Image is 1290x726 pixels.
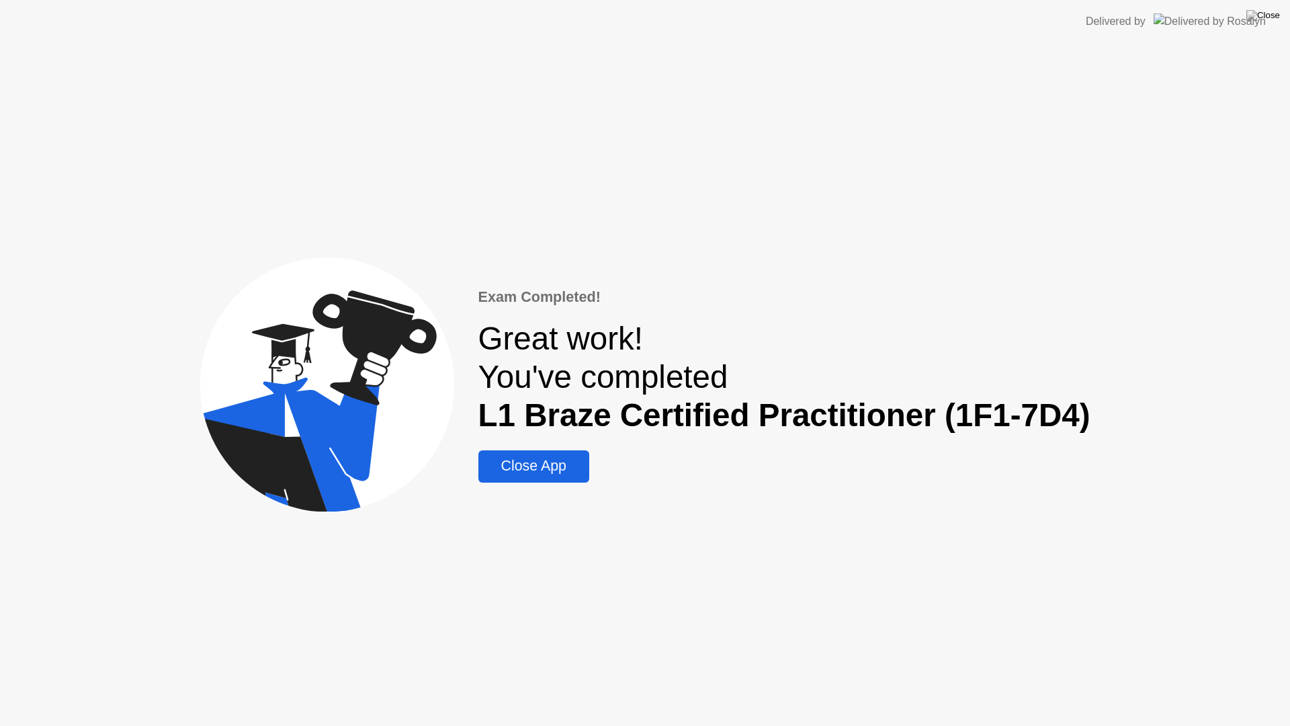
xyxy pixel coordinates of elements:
b: L1 Braze Certified Practitioner (1F1-7D4) [478,397,1090,433]
button: Close App [478,450,589,483]
div: Close App [482,458,585,475]
img: Delivered by Rosalyn [1154,13,1266,29]
div: Exam Completed! [478,286,1090,308]
img: Close [1246,10,1280,21]
div: Delivered by [1086,13,1146,30]
div: Great work! You've completed [478,319,1090,434]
